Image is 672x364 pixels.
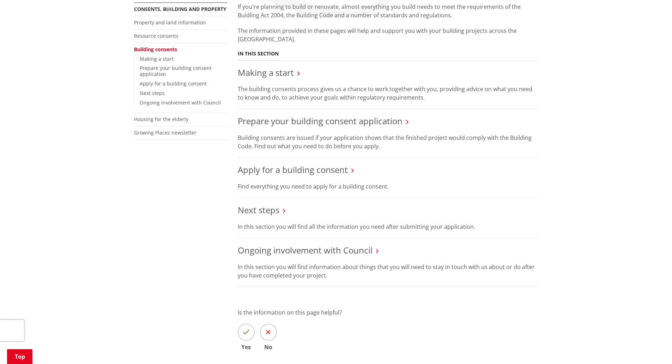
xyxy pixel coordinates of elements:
a: Next steps [140,90,165,96]
iframe: Messenger Launcher [640,334,665,360]
h5: In this section [238,51,279,57]
a: Housing for the elderly [134,116,188,123]
p: In this section you will find all the information you need after submitting your application. [238,222,538,231]
a: Making a start [140,55,174,62]
a: Consents, building and property [134,6,226,12]
p: Is the information on this page helpful? [238,308,538,317]
p: In this section you will find information about things that you will need to stay in touch with u... [238,263,538,280]
a: Property and land information [134,19,206,26]
a: Ongoing involvement with Council [140,99,221,106]
a: Resource consents [134,32,178,39]
a: Next steps [238,204,279,216]
span: Yes [238,344,255,350]
a: Prepare your building consent application [140,65,212,77]
a: Ongoing involvement with Council [238,244,373,256]
p: The building consents process gives us a chance to work together with you, providing advice on wh... [238,85,538,102]
a: Top [7,349,32,364]
p: Building consents are issued if your application shows that the finished project would comply wit... [238,133,538,150]
a: Prepare your building consent application [238,115,402,127]
a: Making a start [238,67,294,78]
a: Apply for a building consent [140,80,207,87]
a: Growing Places newsletter [134,129,196,136]
a: Apply for a building consent [238,164,348,175]
p: Find everything you need to apply for a building consent. [238,182,538,191]
p: The information provided in these pages will help and support you with your building projects acr... [238,26,538,43]
p: If you're planning to build or renovate, almost everything you build needs to meet the requiremen... [238,2,538,19]
a: Building consents [134,46,177,53]
span: No [260,344,277,350]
